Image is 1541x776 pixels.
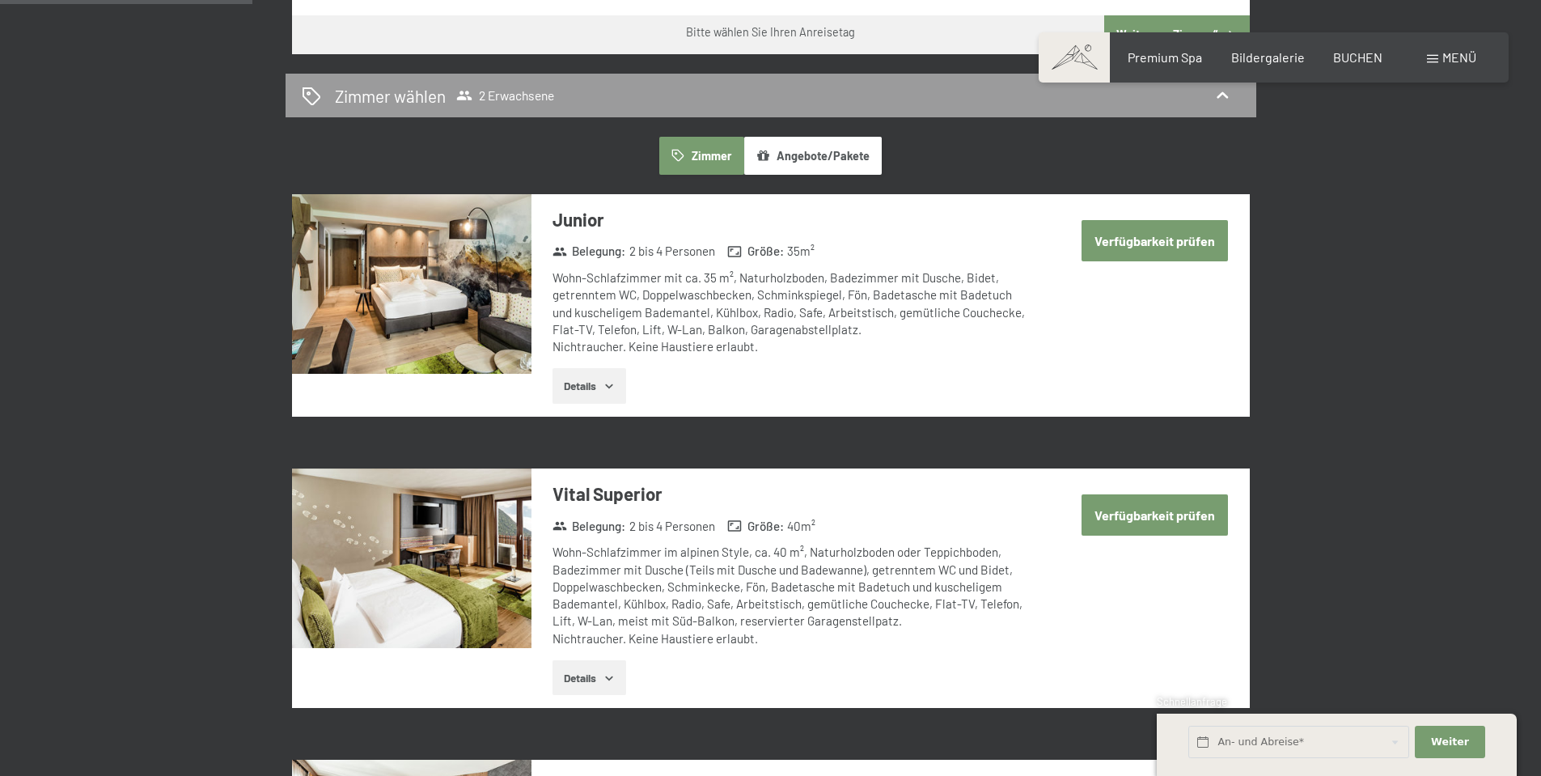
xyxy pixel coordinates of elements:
h3: Junior [552,207,1034,232]
a: BUCHEN [1333,49,1382,65]
strong: Belegung : [552,518,626,535]
strong: Belegung : [552,243,626,260]
button: Verfügbarkeit prüfen [1082,494,1228,536]
a: Bildergalerie [1231,49,1305,65]
a: Premium Spa [1128,49,1202,65]
h2: Zimmer wählen [335,84,446,108]
div: Wohn-Schlafzimmer mit ca. 35 m², Naturholzboden, Badezimmer mit Dusche, Bidet, getrenntem WC, Dop... [552,269,1034,355]
span: Schnellanfrage [1157,695,1227,708]
img: mss_renderimg.php [292,469,531,648]
span: 2 bis 4 Personen [629,518,715,535]
span: 40 m² [787,518,815,535]
strong: Größe : [727,243,784,260]
button: Weiter [1415,726,1484,759]
strong: Größe : [727,518,784,535]
span: Menü [1442,49,1476,65]
button: Zimmer [659,137,743,174]
span: 2 bis 4 Personen [629,243,715,260]
span: 35 m² [787,243,815,260]
button: Details [552,368,626,404]
button: Angebote/Pakete [744,137,882,174]
button: Verfügbarkeit prüfen [1082,220,1228,261]
div: Bitte wählen Sie Ihren Anreisetag [686,24,855,40]
img: mss_renderimg.php [292,194,531,374]
div: Wohn-Schlafzimmer im alpinen Style, ca. 40 m², Naturholzboden oder Teppichboden, Badezimmer mit D... [552,544,1034,647]
h3: Vital Superior [552,481,1034,507]
button: Weiter zu „Zimmer“ [1104,15,1249,54]
span: 2 Erwachsene [456,87,554,104]
button: Details [552,660,626,696]
span: Weiter [1431,735,1469,749]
